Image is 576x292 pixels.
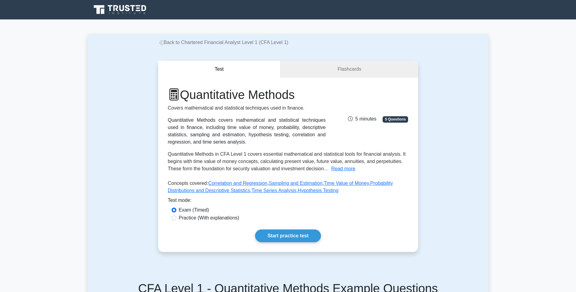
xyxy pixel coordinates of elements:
span: 5 minutes [348,116,376,121]
label: Exam (Timed) [179,206,209,214]
h1: Quantitative Methods [168,87,326,102]
div: Quantitative Methods covers mathematical and statistical techniques used in finance, including ti... [168,117,326,146]
a: Start practice test [255,229,321,242]
a: Sampling and Estimation [269,181,322,186]
span: 5 Questions [383,116,408,122]
label: Practice (With explanations) [179,214,239,222]
button: Test [158,61,281,78]
a: Flashcards [281,61,418,78]
a: Time Value of Money [324,181,369,186]
a: Hypothesis Testing [298,188,339,193]
a: Correlation and Regression [208,181,268,186]
a: Time Series Analysis [251,188,296,193]
button: Read more [331,165,355,172]
div: Test mode: [168,197,408,206]
p: Covers mathematical and statistical techniques used in finance. [168,104,326,112]
span: Quantitative Methods in CFA Level 1 covers essential mathematical and statistical tools for finan... [168,151,406,171]
a: Back to Chartered Financial Analyst Level 1 (CFA Level 1) [158,40,288,45]
p: Concepts covered: , , , , , [168,180,408,197]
